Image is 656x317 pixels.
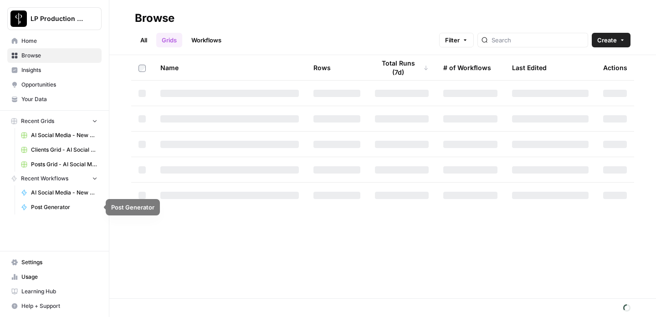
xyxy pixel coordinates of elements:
[21,81,97,89] span: Opportunities
[160,55,299,80] div: Name
[492,36,584,45] input: Search
[603,55,627,80] div: Actions
[7,114,102,128] button: Recent Grids
[21,37,97,45] span: Home
[313,55,331,80] div: Rows
[17,128,102,143] a: AI Social Media - New Account Onboarding [temp] Grid
[17,185,102,200] a: AI Social Media - New Account Onboarding
[156,33,182,47] a: Grids
[7,172,102,185] button: Recent Workflows
[7,92,102,107] a: Your Data
[21,117,54,125] span: Recent Grids
[31,14,86,23] span: LP Production Workloads
[7,7,102,30] button: Workspace: LP Production Workloads
[31,160,97,169] span: Posts Grid - AI Social Media
[21,174,68,183] span: Recent Workflows
[21,66,97,74] span: Insights
[31,203,97,211] span: Post Generator
[592,33,630,47] button: Create
[21,258,97,266] span: Settings
[7,77,102,92] a: Opportunities
[597,36,617,45] span: Create
[31,131,97,139] span: AI Social Media - New Account Onboarding [temp] Grid
[7,48,102,63] a: Browse
[7,63,102,77] a: Insights
[31,189,97,197] span: AI Social Media - New Account Onboarding
[186,33,227,47] a: Workflows
[21,51,97,60] span: Browse
[31,146,97,154] span: Clients Grid - AI Social Media
[135,11,174,26] div: Browse
[7,270,102,284] a: Usage
[21,302,97,310] span: Help + Support
[439,33,474,47] button: Filter
[17,200,102,215] a: Post Generator
[21,287,97,296] span: Learning Hub
[135,33,153,47] a: All
[512,55,547,80] div: Last Edited
[7,299,102,313] button: Help + Support
[7,255,102,270] a: Settings
[10,10,27,27] img: LP Production Workloads Logo
[21,273,97,281] span: Usage
[375,55,429,80] div: Total Runs (7d)
[445,36,460,45] span: Filter
[7,284,102,299] a: Learning Hub
[17,143,102,157] a: Clients Grid - AI Social Media
[17,157,102,172] a: Posts Grid - AI Social Media
[21,95,97,103] span: Your Data
[443,55,491,80] div: # of Workflows
[7,34,102,48] a: Home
